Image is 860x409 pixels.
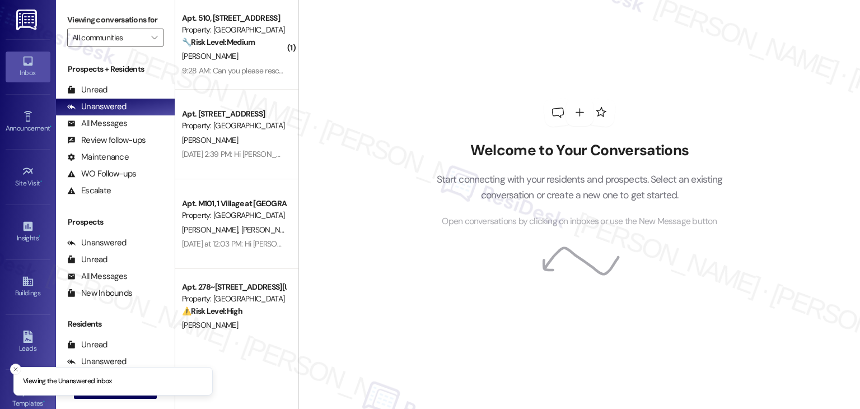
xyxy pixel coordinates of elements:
a: Insights • [6,217,50,247]
div: Prospects + Residents [56,63,175,75]
button: Close toast [10,364,21,375]
div: Unread [67,84,107,96]
a: Leads [6,327,50,357]
div: New Inbounds [67,287,132,299]
p: Viewing the Unanswered inbox [23,377,112,387]
a: Site Visit • [6,162,50,192]
div: Unanswered [67,356,127,368]
span: [PERSON_NAME] [182,225,241,235]
img: ResiDesk Logo [16,10,39,30]
div: Unanswered [67,101,127,113]
div: Apt. [STREET_ADDRESS] [182,108,286,120]
i:  [151,33,157,42]
div: All Messages [67,118,127,129]
span: • [50,123,52,131]
div: Escalate [67,185,111,197]
div: Apt. 510, [STREET_ADDRESS] [182,12,286,24]
div: Unread [67,339,107,351]
div: Property: [GEOGRAPHIC_DATA] [182,293,286,305]
a: Buildings [6,272,50,302]
span: [PERSON_NAME] [182,135,238,145]
span: [PERSON_NAME] [182,320,238,330]
div: Unread [67,254,107,266]
div: Residents [56,318,175,330]
span: • [40,178,42,185]
div: Review follow-ups [67,134,146,146]
label: Viewing conversations for [67,11,163,29]
div: Apt. M101, 1 Village at [GEOGRAPHIC_DATA] [182,198,286,210]
div: Unanswered [67,237,127,249]
span: Open conversations by clicking on inboxes or use the New Message button [442,215,717,229]
span: [PERSON_NAME] [241,225,297,235]
div: 9:28 AM: Can you please reschedule my Maitenence on my washer that is scheduled [DATE] . I had an... [182,66,584,76]
div: Property: [GEOGRAPHIC_DATA] [182,120,286,132]
a: Inbox [6,52,50,82]
span: [PERSON_NAME] [182,51,238,61]
strong: ⚠️ Risk Level: High [182,306,242,316]
div: WO Follow-ups [67,168,136,180]
p: Start connecting with your residents and prospects. Select an existing conversation or create a n... [419,171,740,203]
div: Property: [GEOGRAPHIC_DATA] [182,24,286,36]
h2: Welcome to Your Conversations [419,142,740,160]
div: Property: [GEOGRAPHIC_DATA] [182,210,286,221]
span: • [39,233,40,240]
strong: 🔧 Risk Level: Medium [182,37,255,47]
div: Apt. 278~[STREET_ADDRESS][US_STATE] [182,281,286,293]
div: Maintenance [67,151,129,163]
div: All Messages [67,271,127,282]
div: Prospects [56,216,175,228]
span: • [43,398,45,406]
input: All communities [72,29,146,47]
